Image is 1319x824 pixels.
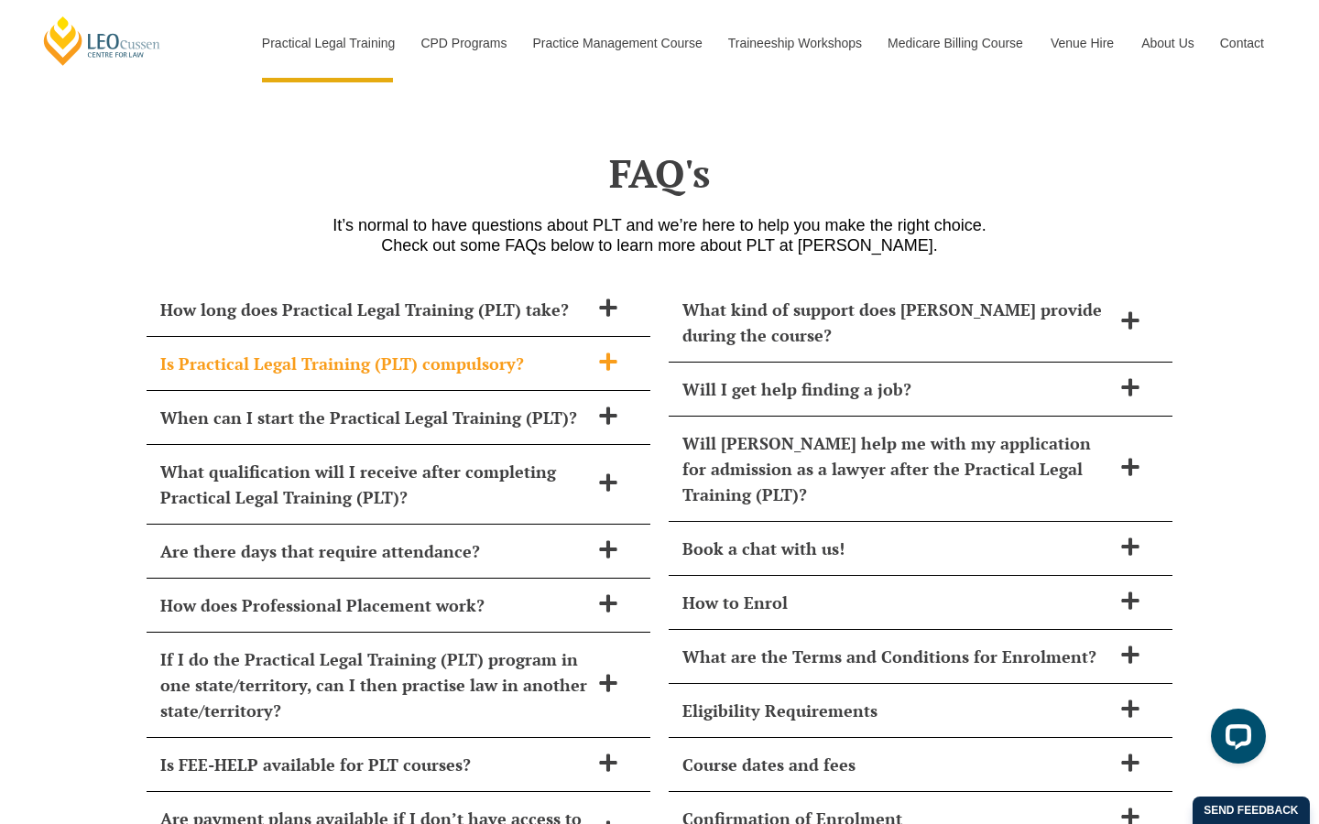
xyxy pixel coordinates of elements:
[160,538,589,564] h2: Are there days that require attendance?
[682,644,1111,669] h2: What are the Terms and Conditions for Enrolment?
[41,15,163,67] a: [PERSON_NAME] Centre for Law
[407,4,518,82] a: CPD Programs
[682,536,1111,561] h2: Book a chat with us!
[1037,4,1128,82] a: Venue Hire
[714,4,874,82] a: Traineeship Workshops
[682,698,1111,723] h2: Eligibility Requirements
[682,590,1111,615] h2: How to Enrol
[160,592,589,618] h2: How does Professional Placement work?
[160,351,589,376] h2: Is Practical Legal Training (PLT) compulsory?
[160,405,589,430] h2: When can I start the Practical Legal Training (PLT)?
[160,459,589,510] h2: What qualification will I receive after completing Practical Legal Training (PLT)?
[1206,4,1278,82] a: Contact
[160,297,589,322] h2: How long does Practical Legal Training (PLT) take?
[682,752,1111,777] h2: Course dates and fees
[160,752,589,777] h2: Is FEE-HELP available for PLT courses?
[874,4,1037,82] a: Medicare Billing Course
[519,4,714,82] a: Practice Management Course
[682,430,1111,507] h2: Will [PERSON_NAME] help me with my application for admission as a lawyer after the Practical Lega...
[682,376,1111,402] h2: Will I get help finding a job?
[682,297,1111,348] h2: What kind of support does [PERSON_NAME] provide during the course?
[1196,701,1273,778] iframe: LiveChat chat widget
[1128,4,1206,82] a: About Us
[137,215,1182,255] p: It’s normal to have questions about PLT and we’re here to help you make the right choice. Check o...
[160,646,589,723] h2: If I do the Practical Legal Training (PLT) program in one state/territory, can I then practise la...
[137,150,1182,196] h2: FAQ's
[248,4,408,82] a: Practical Legal Training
